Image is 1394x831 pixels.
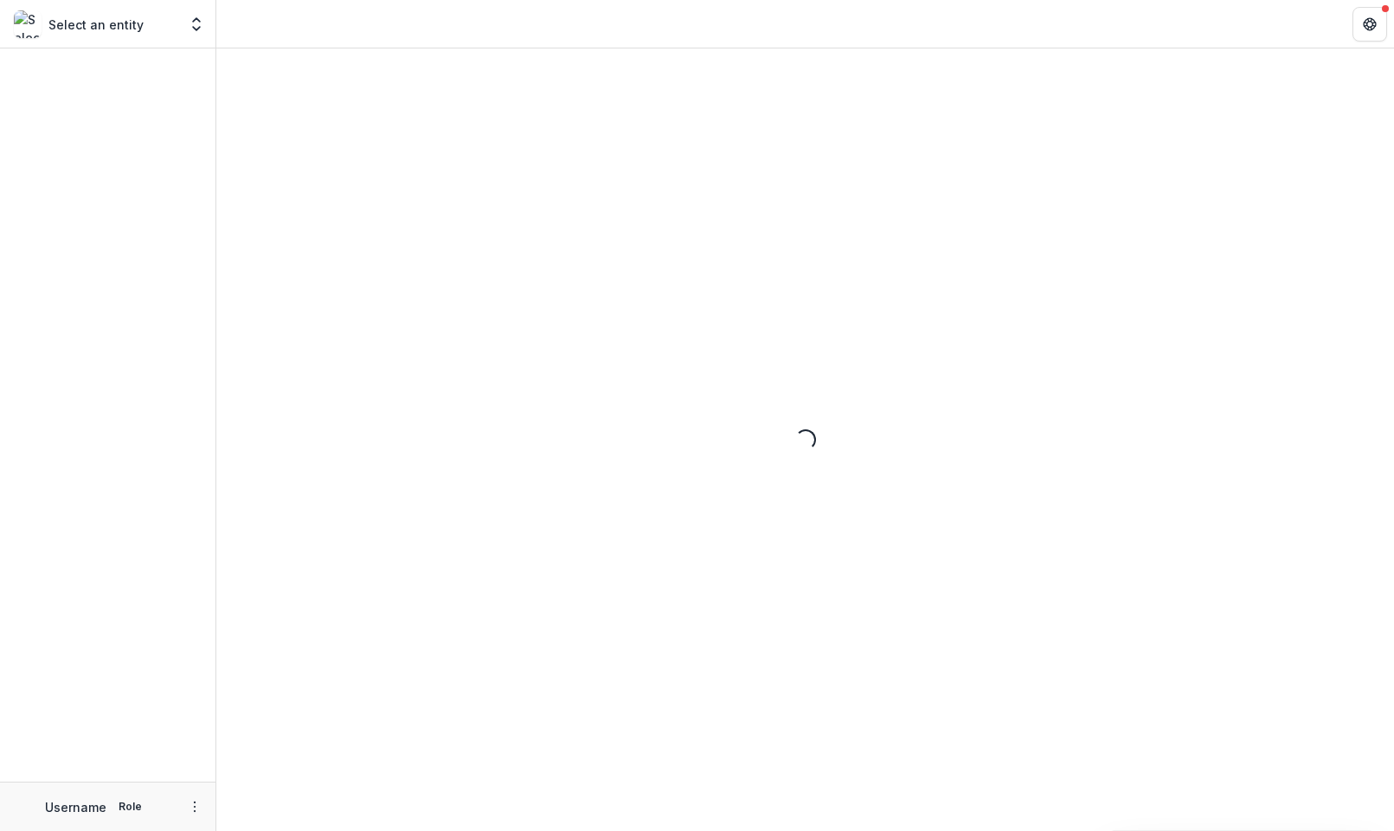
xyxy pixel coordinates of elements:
p: Select an entity [48,16,144,34]
button: Get Help [1352,7,1387,42]
p: Role [113,799,147,815]
button: More [184,796,205,817]
img: Select an entity [14,10,42,38]
button: Open entity switcher [184,7,209,42]
p: Username [45,798,106,816]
